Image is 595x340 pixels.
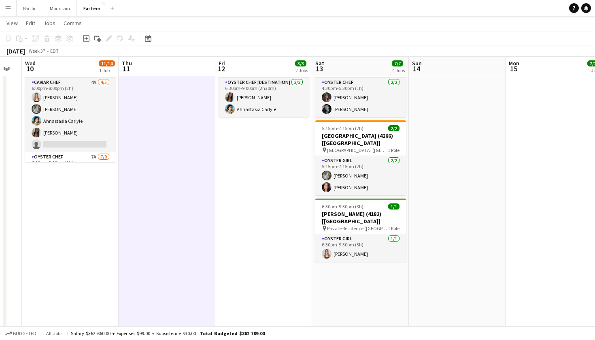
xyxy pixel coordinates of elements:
a: Jobs [40,18,59,28]
span: Sun [412,60,422,67]
span: Wed [25,60,36,67]
span: Private Residence ([GEOGRAPHIC_DATA], [GEOGRAPHIC_DATA]) [327,225,388,231]
span: 12 [217,64,225,73]
div: Salary $362 660.00 + Expenses $99.00 + Subsistence $30.00 = [71,330,265,336]
app-job-card: 6:30pm-9:30pm (3h)1/1[PERSON_NAME] (4182) [[GEOGRAPHIC_DATA]] Private Residence ([GEOGRAPHIC_DATA... [315,199,406,262]
div: 1 Job [99,67,115,73]
span: Budgeted [13,331,36,336]
h3: [PERSON_NAME] (4182) [[GEOGRAPHIC_DATA]] [315,210,406,225]
span: 1 Role [388,147,399,153]
button: Mountain [43,0,77,16]
div: 2 Jobs [295,67,308,73]
app-card-role: Caviar Chef4A4/56:00pm-8:00pm (2h)[PERSON_NAME][PERSON_NAME]Ahnastasia Carlyle[PERSON_NAME] [25,78,116,152]
app-job-card: 5:15pm-7:15pm (2h)2/2[GEOGRAPHIC_DATA] (4266) [[GEOGRAPHIC_DATA]] [GEOGRAPHIC_DATA] ([GEOGRAPHIC_... [315,120,406,195]
app-job-card: 6:30pm-9:00pm (2h30m)2/2Patina Restaurant Group (4054) [DESTINATION - [GEOGRAPHIC_DATA], [GEOGRAP... [219,42,309,117]
span: 6:30pm-9:30pm (3h) [322,203,363,210]
app-card-role: Oyster Girl2/25:15pm-7:15pm (2h)[PERSON_NAME][PERSON_NAME] [315,156,406,195]
button: Pacific [17,0,43,16]
button: Budgeted [4,329,38,338]
a: View [3,18,21,28]
span: Sat [315,60,324,67]
span: Total Budgeted $362 789.00 [200,330,265,336]
div: 4 Jobs [392,67,405,73]
span: Edit [26,19,35,27]
span: 10 [24,64,36,73]
span: View [6,19,18,27]
span: 14 [411,64,422,73]
span: Jobs [43,19,55,27]
span: Comms [64,19,82,27]
span: 11/14 [99,60,115,66]
app-card-role: Oyster Chef7A7/96:00pm-8:00pm (2h) [25,152,116,274]
span: [GEOGRAPHIC_DATA] ([GEOGRAPHIC_DATA], [GEOGRAPHIC_DATA]) [327,147,388,153]
span: 7/7 [392,60,403,66]
span: 15 [508,64,519,73]
span: Fri [219,60,225,67]
span: Week 37 [27,48,47,54]
span: Thu [122,60,132,67]
span: All jobs [45,330,64,336]
app-card-role: Oyster Chef2/24:30pm-5:30pm (1h)[PERSON_NAME][PERSON_NAME] [315,78,406,117]
a: Comms [60,18,85,28]
span: 11 [121,64,132,73]
span: 13 [314,64,324,73]
h3: [GEOGRAPHIC_DATA] (4266) [[GEOGRAPHIC_DATA]] [315,132,406,147]
app-card-role: Oyster Chef [DESTINATION]2/26:30pm-9:00pm (2h30m)[PERSON_NAME]Ahnastasia Carlyle [219,78,309,117]
div: EDT [50,48,59,54]
a: Edit [23,18,38,28]
span: Mon [509,60,519,67]
app-job-card: 6:00pm-8:00pm (2h)11/14Pier 57, Restaurant Associates at Google (4259 + 4313) [[GEOGRAPHIC_DATA]]... [25,42,116,162]
button: Eastern [77,0,107,16]
div: [DATE] [6,47,25,55]
span: 3/3 [295,60,306,66]
span: 2/2 [388,125,399,131]
app-card-role: Oyster Girl1/16:30pm-9:30pm (3h)[PERSON_NAME] [315,234,406,262]
span: 5:15pm-7:15pm (2h) [322,125,363,131]
span: 1/1 [388,203,399,210]
span: 1 Role [388,225,399,231]
app-job-card: 4:30pm-5:30pm (1h)2/2[PERSON_NAME] (3836) [[GEOGRAPHIC_DATA]] The [PERSON_NAME][GEOGRAPHIC_DATA] ... [315,42,406,117]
